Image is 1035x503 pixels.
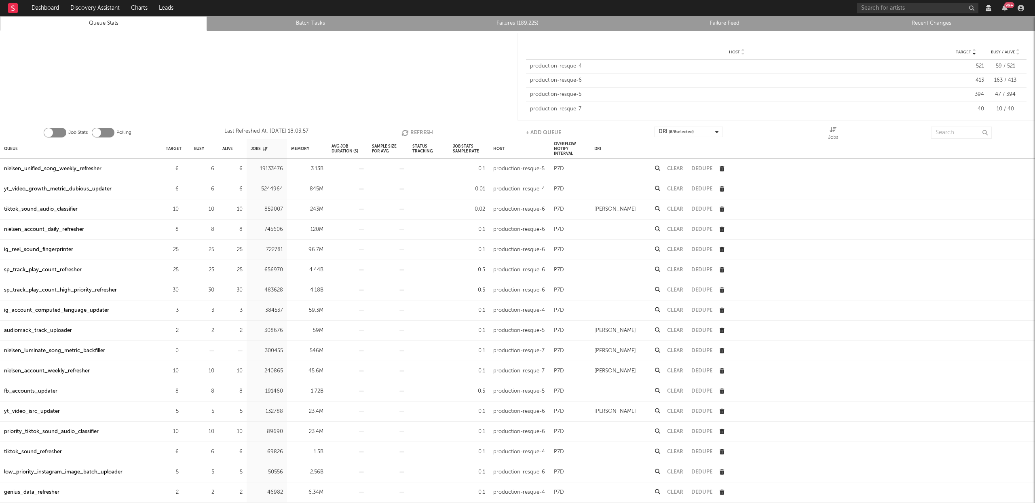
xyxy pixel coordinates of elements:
[251,366,283,376] div: 240865
[828,127,838,142] div: Jobs
[691,469,712,475] button: Dedupe
[594,140,601,157] div: DRI
[1002,5,1008,11] button: 99+
[554,140,586,157] div: Overflow Notify Interval
[194,184,214,194] div: 6
[291,265,323,275] div: 4.44B
[453,164,485,174] div: 0.1
[453,447,485,457] div: 0.1
[291,184,323,194] div: 845M
[493,184,545,194] div: production-resque-4
[554,366,564,376] div: P7D
[691,308,712,313] button: Dedupe
[222,427,243,437] div: 10
[4,346,105,356] a: nielsen_luminate_song_metric_backfiller
[667,449,683,454] button: Clear
[251,306,283,315] div: 384537
[166,427,179,437] div: 10
[194,164,214,174] div: 6
[166,346,179,356] div: 0
[988,91,1022,99] div: 47 / 394
[251,447,283,457] div: 69826
[222,164,243,174] div: 6
[418,19,617,28] a: Failures (189,225)
[251,326,283,336] div: 308676
[166,366,179,376] div: 10
[988,105,1022,113] div: 10 / 40
[251,488,283,497] div: 46982
[1004,2,1014,8] div: 99 +
[291,306,323,315] div: 59.3M
[166,407,179,416] div: 5
[669,127,694,137] span: ( 8 / 8 selected)
[222,245,243,255] div: 25
[554,205,564,214] div: P7D
[691,348,712,353] button: Dedupe
[251,285,283,295] div: 483628
[251,184,283,194] div: 5244964
[453,205,485,214] div: 0.02
[691,247,712,252] button: Dedupe
[691,368,712,374] button: Dedupe
[291,488,323,497] div: 6.34M
[251,407,283,416] div: 132788
[667,287,683,293] button: Clear
[667,186,683,192] button: Clear
[194,366,214,376] div: 10
[991,50,1015,55] span: Busy / Alive
[291,225,323,235] div: 120M
[291,467,323,477] div: 2.56B
[4,265,82,275] a: sp_track_play_count_refresher
[4,407,60,416] a: yt_video_isrc_updater
[4,164,101,174] a: nielsen_unified_song_weekly_refresher
[194,245,214,255] div: 25
[554,467,564,477] div: P7D
[194,225,214,235] div: 8
[166,447,179,457] div: 6
[4,326,72,336] a: audiomack_track_uploader
[530,105,944,113] div: production-resque-7
[166,164,179,174] div: 6
[691,186,712,192] button: Dedupe
[116,128,131,137] label: Polling
[222,306,243,315] div: 3
[251,225,283,235] div: 745606
[667,227,683,232] button: Clear
[667,247,683,252] button: Clear
[194,427,214,437] div: 10
[222,326,243,336] div: 2
[291,245,323,255] div: 96.7M
[4,245,73,255] div: ig_reel_sound_fingerprinter
[832,19,1031,28] a: Recent Changes
[4,205,78,214] a: tiktok_sound_audio_classifier
[4,285,117,295] div: sp_track_play_count_high_priority_refresher
[493,306,545,315] div: production-resque-4
[166,285,179,295] div: 30
[251,164,283,174] div: 19133476
[956,50,971,55] span: Target
[222,366,243,376] div: 10
[4,306,109,315] div: ig_account_computed_language_updater
[4,19,203,28] a: Queue Stats
[594,346,636,356] div: [PERSON_NAME]
[332,140,364,157] div: Avg Job Duration (s)
[493,467,545,477] div: production-resque-6
[194,447,214,457] div: 6
[4,488,59,497] a: genius_data_refresher
[291,164,323,174] div: 3.13B
[222,285,243,295] div: 30
[4,366,90,376] div: nielsen_account_weekly_refresher
[493,366,545,376] div: production-resque-7
[493,205,545,214] div: production-resque-6
[554,346,564,356] div: P7D
[4,467,123,477] a: low_priority_instagram_image_batch_uploader
[211,19,410,28] a: Batch Tasks
[194,306,214,315] div: 3
[251,467,283,477] div: 50556
[493,427,545,437] div: production-resque-6
[166,326,179,336] div: 2
[691,328,712,333] button: Dedupe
